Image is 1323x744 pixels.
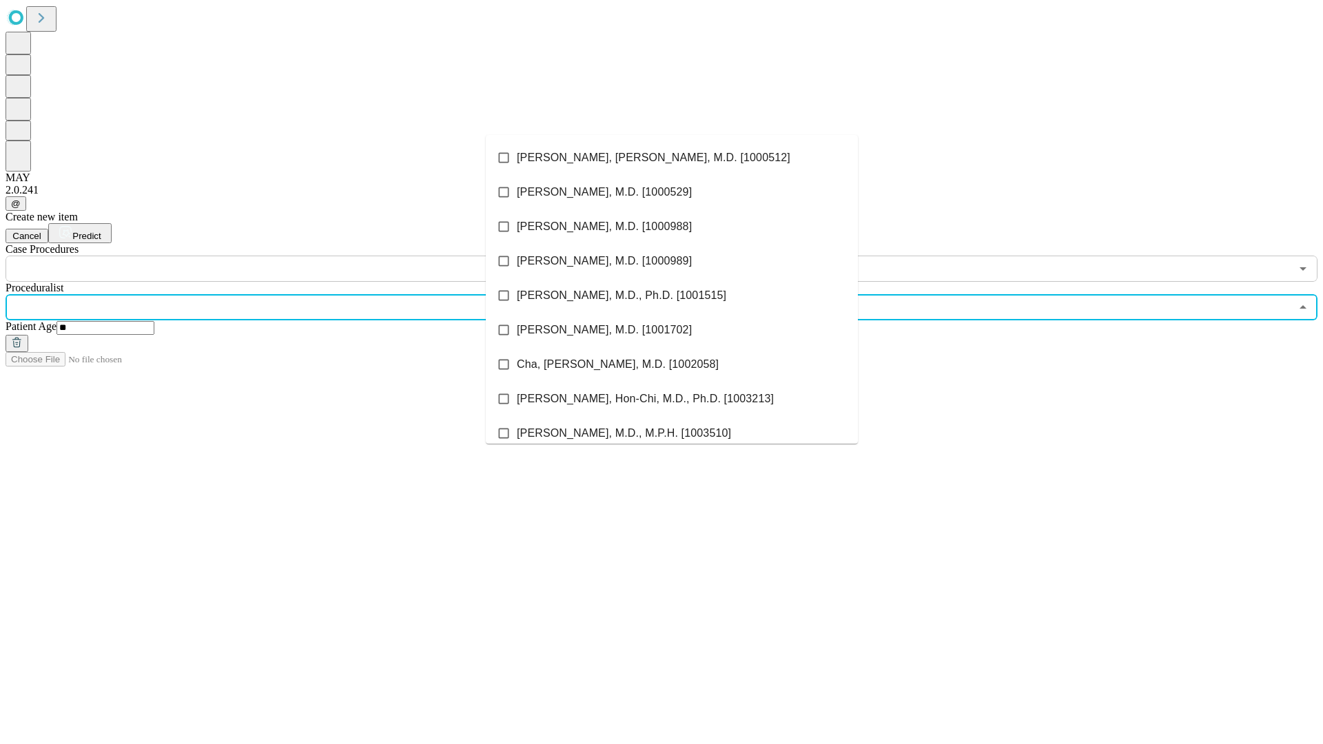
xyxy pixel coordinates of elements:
[517,391,774,407] span: [PERSON_NAME], Hon-Chi, M.D., Ph.D. [1003213]
[517,356,719,373] span: Cha, [PERSON_NAME], M.D. [1002058]
[517,287,726,304] span: [PERSON_NAME], M.D., Ph.D. [1001515]
[517,425,731,442] span: [PERSON_NAME], M.D., M.P.H. [1003510]
[11,198,21,209] span: @
[6,172,1317,184] div: MAY
[517,218,692,235] span: [PERSON_NAME], M.D. [1000988]
[517,322,692,338] span: [PERSON_NAME], M.D. [1001702]
[6,229,48,243] button: Cancel
[517,253,692,269] span: [PERSON_NAME], M.D. [1000989]
[6,282,63,293] span: Proceduralist
[6,211,78,223] span: Create new item
[6,243,79,255] span: Scheduled Procedure
[48,223,112,243] button: Predict
[1293,298,1313,317] button: Close
[72,231,101,241] span: Predict
[517,184,692,200] span: [PERSON_NAME], M.D. [1000529]
[12,231,41,241] span: Cancel
[517,149,790,166] span: [PERSON_NAME], [PERSON_NAME], M.D. [1000512]
[6,184,1317,196] div: 2.0.241
[6,196,26,211] button: @
[6,320,57,332] span: Patient Age
[1293,259,1313,278] button: Open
